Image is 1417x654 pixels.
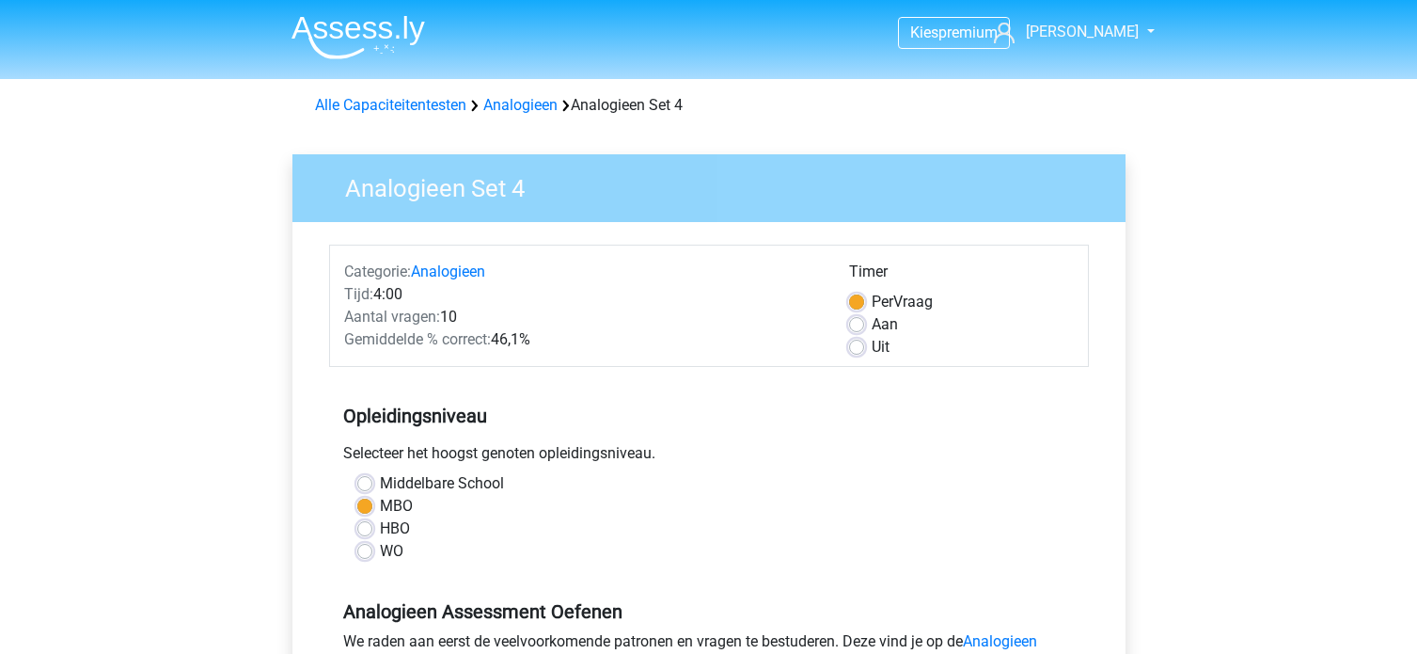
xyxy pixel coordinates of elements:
[380,540,403,563] label: WO
[344,263,411,280] span: Categorie:
[986,21,1141,43] a: [PERSON_NAME]
[330,328,835,351] div: 46,1%
[330,306,835,328] div: 10
[872,336,890,359] label: Uit
[849,261,1074,291] div: Timer
[344,308,440,326] span: Aantal vragen:
[872,313,898,336] label: Aan
[872,291,933,313] label: Vraag
[380,518,410,540] label: HBO
[343,600,1075,623] h5: Analogieen Assessment Oefenen
[910,24,938,41] span: Kies
[1026,23,1139,40] span: [PERSON_NAME]
[343,397,1075,435] h5: Opleidingsniveau
[323,167,1111,203] h3: Analogieen Set 4
[307,94,1110,117] div: Analogieen Set 4
[329,442,1089,472] div: Selecteer het hoogst genoten opleidingsniveau.
[872,293,893,311] span: Per
[483,96,558,114] a: Analogieen
[344,285,373,303] span: Tijd:
[291,15,425,59] img: Assessly
[380,472,504,495] label: Middelbare School
[938,24,998,41] span: premium
[411,263,485,280] a: Analogieen
[344,330,491,348] span: Gemiddelde % correct:
[380,495,413,518] label: MBO
[899,20,1009,45] a: Kiespremium
[330,283,835,306] div: 4:00
[315,96,466,114] a: Alle Capaciteitentesten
